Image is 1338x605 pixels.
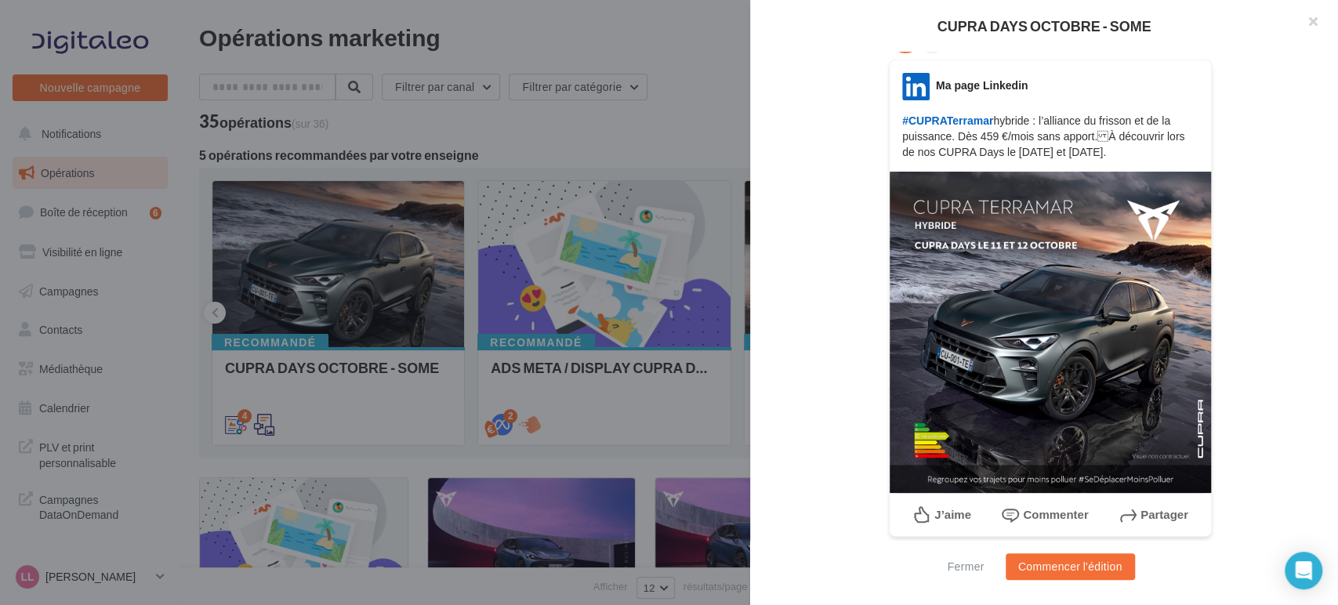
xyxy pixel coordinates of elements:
[889,537,1212,557] div: La prévisualisation est non-contractuelle
[890,172,1211,493] img: Terramar_Loyer_1x1.jpg
[936,78,1028,93] div: Ma page Linkedin
[1140,508,1188,521] span: Partager
[1006,553,1135,580] button: Commencer l'édition
[902,113,1198,160] p: hybride : l’alliance du frisson et de la puissance. Dès 459 €/mois sans apport. À découvrir lors ...
[1023,508,1088,521] span: Commenter
[1285,552,1322,589] div: Open Intercom Messenger
[902,114,993,127] span: #CUPRATerramar
[941,557,990,576] button: Fermer
[775,19,1313,33] div: CUPRA DAYS OCTOBRE - SOME
[934,508,971,521] span: J’aime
